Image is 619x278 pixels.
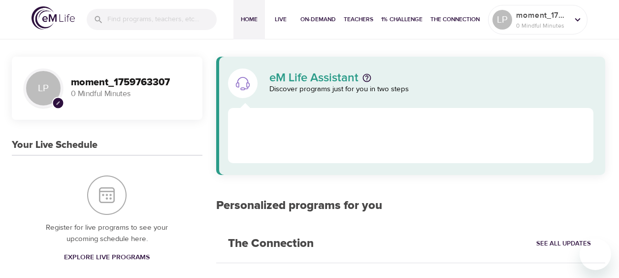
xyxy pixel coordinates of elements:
[71,88,191,100] p: 0 Mindful Minutes
[87,175,127,215] img: Your Live Schedule
[516,9,568,21] p: moment_1759763307
[235,75,251,91] img: eM Life Assistant
[24,69,63,108] div: LP
[430,14,480,25] span: The Connection
[32,6,75,30] img: logo
[580,239,611,270] iframe: Button to launch messaging window
[516,21,568,30] p: 0 Mindful Minutes
[12,139,98,151] h3: Your Live Schedule
[64,251,150,264] span: Explore Live Programs
[216,225,326,263] h2: The Connection
[534,236,593,251] a: See All Updates
[300,14,336,25] span: On-Demand
[237,14,261,25] span: Home
[216,199,605,213] h2: Personalized programs for you
[381,14,423,25] span: 1% Challenge
[269,72,358,84] p: eM Life Assistant
[269,14,293,25] span: Live
[269,84,593,95] p: Discover programs just for you in two steps
[107,9,217,30] input: Find programs, teachers, etc...
[344,14,373,25] span: Teachers
[536,238,591,249] span: See All Updates
[492,10,512,30] div: LP
[71,77,191,88] h3: moment_1759763307
[60,248,154,267] a: Explore Live Programs
[32,222,183,244] p: Register for live programs to see your upcoming schedule here.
